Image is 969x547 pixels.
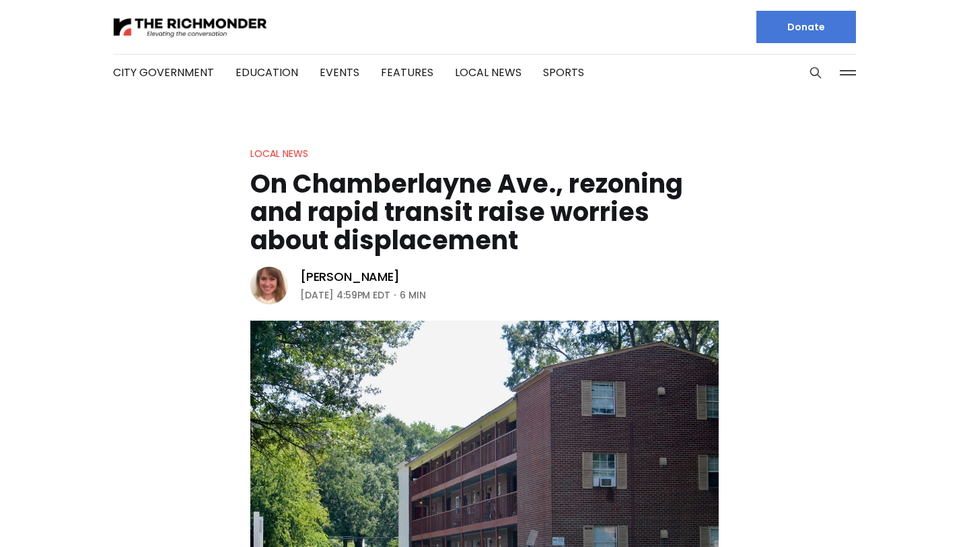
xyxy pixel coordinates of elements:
[113,65,214,80] a: City Government
[250,147,308,160] a: Local News
[320,65,359,80] a: Events
[855,481,969,547] iframe: portal-trigger
[250,170,719,255] h1: On Chamberlayne Ave., rezoning and rapid transit raise worries about displacement
[113,15,268,39] img: The Richmonder
[805,63,826,83] button: Search this site
[300,287,390,303] time: [DATE] 4:59PM EDT
[300,269,400,285] a: [PERSON_NAME]
[543,65,584,80] a: Sports
[236,65,298,80] a: Education
[381,65,433,80] a: Features
[400,287,426,303] span: 6 min
[250,267,288,304] img: Sarah Vogelsong
[756,11,856,43] a: Donate
[455,65,522,80] a: Local News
